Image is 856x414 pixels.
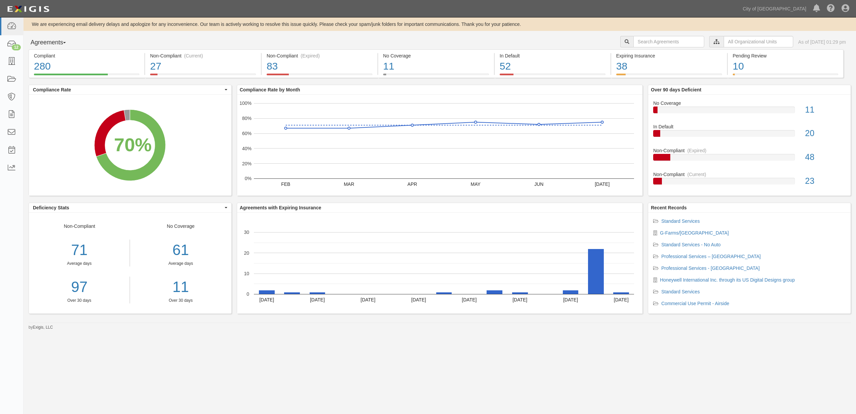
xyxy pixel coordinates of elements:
[239,100,252,106] text: 100%
[661,265,760,271] a: Professional Services - [GEOGRAPHIC_DATA]
[798,39,846,45] div: As of [DATE] 01:29 pm
[281,181,290,187] text: FEB
[114,131,151,158] div: 70%
[29,95,231,196] svg: A chart.
[242,116,252,121] text: 80%
[661,254,761,259] a: Professional Services – [GEOGRAPHIC_DATA]
[500,52,605,59] div: In Default
[462,297,477,302] text: [DATE]
[660,230,729,236] a: G-Farms/[GEOGRAPHIC_DATA]
[130,223,231,303] div: No Coverage
[29,240,130,261] div: 71
[135,277,226,298] a: 11
[29,85,231,94] button: Compliance Rate
[246,291,249,297] text: 0
[616,59,722,74] div: 38
[800,151,851,163] div: 48
[262,74,377,79] a: Non-Compliant(Expired)83
[29,277,130,298] a: 97
[563,297,578,302] text: [DATE]
[29,223,130,303] div: Non-Compliant
[383,52,489,59] div: No Coverage
[245,176,252,181] text: 0%
[733,52,838,59] div: Pending Review
[240,205,321,210] b: Agreements with Expiring Insurance
[267,59,372,74] div: 83
[724,36,793,47] input: All Organizational Units
[242,131,252,136] text: 60%
[237,213,642,314] svg: A chart.
[34,52,139,59] div: Compliant
[135,261,226,266] div: Average days
[616,52,722,59] div: Expiring Insurance
[661,301,729,306] a: Commercial Use Permit - Airside
[633,36,704,47] input: Search Agreements
[495,74,611,79] a: In Default52
[733,59,838,74] div: 10
[244,271,249,276] text: 10
[739,2,810,15] a: City of [GEOGRAPHIC_DATA]
[244,250,249,255] text: 20
[33,204,223,211] span: Deficiency Stats
[653,171,846,190] a: Non-Compliant(Current)23
[648,123,851,130] div: In Default
[661,289,700,294] a: Standard Services
[687,171,706,178] div: (Current)
[500,59,605,74] div: 52
[407,181,417,187] text: APR
[653,147,846,171] a: Non-Compliant(Expired)48
[242,161,252,166] text: 20%
[34,59,139,74] div: 280
[728,74,844,79] a: Pending Review10
[648,171,851,178] div: Non-Compliant
[135,298,226,303] div: Over 30 days
[611,74,727,79] a: Expiring Insurance38
[135,240,226,261] div: 61
[660,277,795,283] a: Honeywell International Inc. through its US Digital Designs group
[310,297,325,302] text: [DATE]
[648,147,851,154] div: Non-Compliant
[614,297,629,302] text: [DATE]
[29,203,231,212] button: Deficiency Stats
[150,52,256,59] div: Non-Compliant (Current)
[651,87,701,92] b: Over 90 days Deficient
[29,261,130,266] div: Average days
[378,74,494,79] a: No Coverage11
[344,181,354,187] text: MAR
[267,52,372,59] div: Non-Compliant (Expired)
[33,86,223,93] span: Compliance Rate
[33,325,53,330] a: Exigis, LLC
[470,181,481,187] text: MAY
[240,87,300,92] b: Compliance Rate by Month
[827,5,835,13] i: Help Center - Complianz
[800,127,851,139] div: 20
[301,52,320,59] div: (Expired)
[242,146,252,151] text: 40%
[648,100,851,107] div: No Coverage
[24,21,856,28] div: We are experiencing email delivery delays and apologize for any inconvenience. Our team is active...
[651,205,687,210] b: Recent Records
[29,74,144,79] a: Compliant280
[150,59,256,74] div: 27
[29,325,53,330] small: by
[661,218,700,224] a: Standard Services
[661,242,721,247] a: Standard Services - No Auto
[534,181,543,187] text: JUN
[361,297,375,302] text: [DATE]
[512,297,527,302] text: [DATE]
[800,104,851,116] div: 11
[244,230,249,235] text: 30
[800,175,851,187] div: 23
[237,95,642,196] svg: A chart.
[29,36,79,49] button: Agreements
[411,297,426,302] text: [DATE]
[653,100,846,124] a: No Coverage11
[29,298,130,303] div: Over 30 days
[12,44,21,50] div: 12
[595,181,610,187] text: [DATE]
